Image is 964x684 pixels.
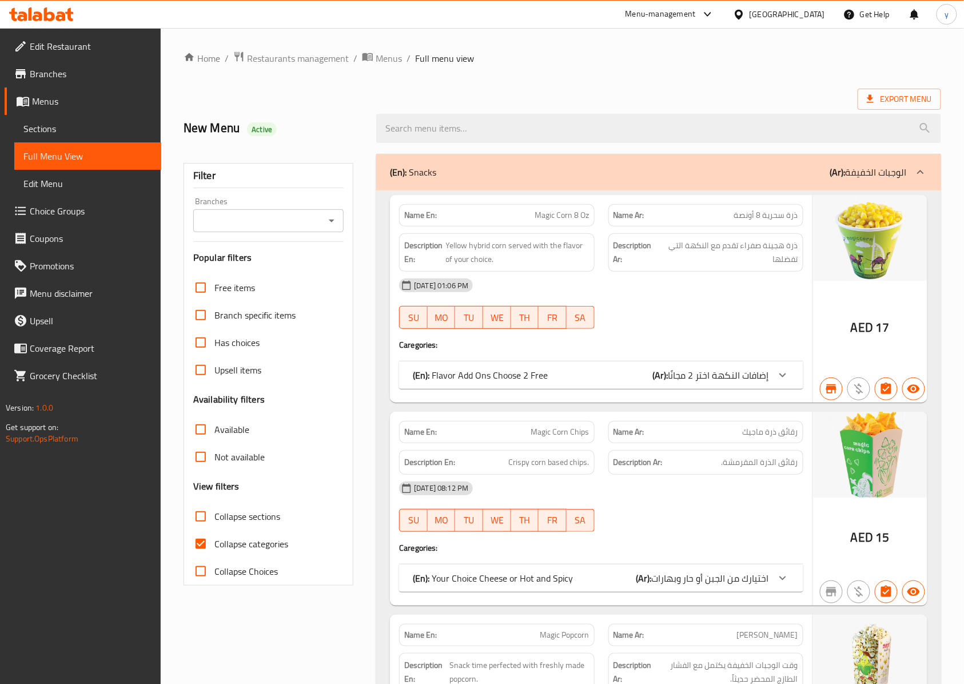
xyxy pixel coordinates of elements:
span: Collapse sections [214,510,280,523]
span: y [945,8,949,21]
span: Menu disclaimer [30,287,152,300]
span: TH [516,512,535,528]
a: Menu disclaimer [5,280,161,307]
span: SU [404,309,423,326]
strong: Name En: [404,426,437,438]
strong: Description Ar: [614,455,663,470]
strong: Name Ar: [614,426,644,438]
button: WE [483,306,511,329]
div: (En): Snacks(Ar):الوجبات الخفيفة [376,154,941,190]
span: رقائق ذرة ماجيك [743,426,798,438]
button: TU [455,509,483,532]
span: 1.0.0 [35,400,53,415]
span: 17 [876,316,890,339]
strong: Name Ar: [614,629,644,641]
button: SU [399,509,428,532]
b: (En): [390,164,407,181]
span: SA [571,309,590,326]
button: TH [511,306,539,329]
span: Has choices [214,336,260,349]
span: Branch specific items [214,308,296,322]
p: Snacks [390,165,436,179]
span: [PERSON_NAME] [737,629,798,641]
h3: View filters [193,480,240,493]
span: Full Menu View [23,149,152,163]
a: Restaurants management [233,51,349,66]
span: AED [851,316,873,339]
nav: breadcrumb [184,51,941,66]
h3: Availability filters [193,393,265,406]
button: SA [567,509,595,532]
span: Collapse categories [214,537,288,551]
a: Edit Restaurant [5,33,161,60]
b: (En): [413,367,429,384]
li: / [353,51,357,65]
span: SU [404,512,423,528]
button: Has choices [875,580,898,603]
button: FR [539,509,567,532]
span: 15 [876,526,890,548]
span: Not available [214,450,265,464]
a: Menus [362,51,402,66]
span: Collapse Choices [214,564,278,578]
span: Edit Menu [23,177,152,190]
a: Coverage Report [5,335,161,362]
span: Full menu view [415,51,474,65]
span: TU [460,309,479,326]
span: FR [543,512,562,528]
b: (Ar): [636,570,651,587]
div: Filter [193,164,344,188]
button: WE [483,509,511,532]
strong: Description Ar: [614,238,658,267]
span: Export Menu [858,89,941,110]
img: Corn_Chips638910173623578228.jpg [813,412,927,498]
span: رقائق الذرة المقرمشة. [722,455,798,470]
span: [DATE] 08:12 PM [409,483,473,494]
h4: Caregories: [399,542,803,554]
span: MO [432,512,451,528]
a: Upsell [5,307,161,335]
button: Purchased item [847,377,870,400]
span: Grocery Checklist [30,369,152,383]
span: Promotions [30,259,152,273]
span: اختيارك من الجبن أو حار وبهارات [651,570,769,587]
button: Branch specific item [820,377,843,400]
a: Full Menu View [14,142,161,170]
span: ذرة هجينة صفراء تقدم مع النكهة التي تفضلها [659,238,798,267]
span: SA [571,512,590,528]
strong: Name En: [404,629,437,641]
strong: Description En: [404,238,443,267]
button: MO [428,306,456,329]
button: Purchased item [847,580,870,603]
span: [DATE] 01:06 PM [409,280,473,291]
button: Available [902,580,925,603]
span: FR [543,309,562,326]
li: / [407,51,411,65]
div: (En): Your Choice Cheese or Hot and Spicy(Ar):اختيارك من الجبن أو حار وبهارات [399,564,803,592]
span: TU [460,512,479,528]
span: Edit Restaurant [30,39,152,53]
b: (En): [413,570,429,587]
strong: Name Ar: [614,209,644,221]
button: TH [511,509,539,532]
a: Support.OpsPlatform [6,431,78,446]
span: Free items [214,281,255,295]
span: Menus [32,94,152,108]
span: WE [488,512,507,528]
p: الوجبات الخفيفة [830,165,907,179]
button: TU [455,306,483,329]
button: Available [902,377,925,400]
div: Active [247,122,277,136]
img: mmw_638912919908127489 [813,195,927,281]
strong: Description En: [404,455,455,470]
h2: New Menu [184,120,363,137]
p: Your Choice Cheese or Hot and Spicy [413,571,573,585]
span: TH [516,309,535,326]
b: (Ar): [830,164,846,181]
span: Branches [30,67,152,81]
button: SU [399,306,428,329]
button: SA [567,306,595,329]
strong: Name En: [404,209,437,221]
span: Upsell [30,314,152,328]
span: Magic Popcorn [540,629,589,641]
